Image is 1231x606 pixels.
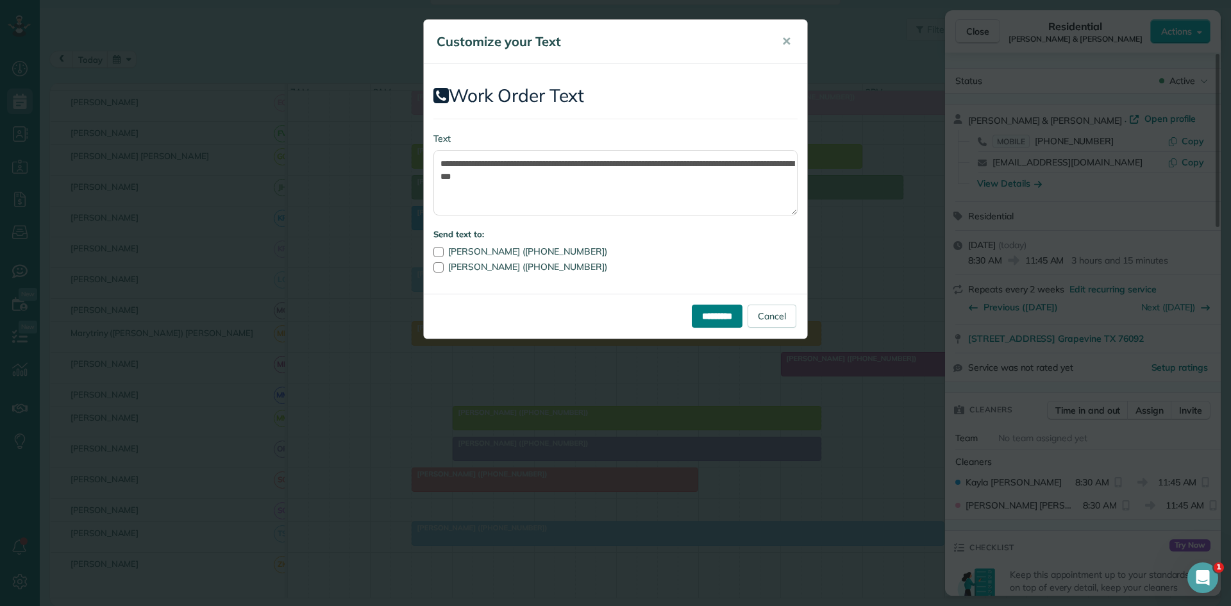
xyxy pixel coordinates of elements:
span: [PERSON_NAME] ([PHONE_NUMBER]) [448,261,607,273]
h5: Customize your Text [437,33,764,51]
h2: Work Order Text [433,86,798,106]
a: Cancel [748,305,796,328]
span: [PERSON_NAME] ([PHONE_NUMBER]) [448,246,607,257]
iframe: Intercom live chat [1187,562,1218,593]
span: ✕ [782,34,791,49]
strong: Send text to: [433,229,484,239]
label: Text [433,132,798,145]
span: 1 [1214,562,1224,573]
